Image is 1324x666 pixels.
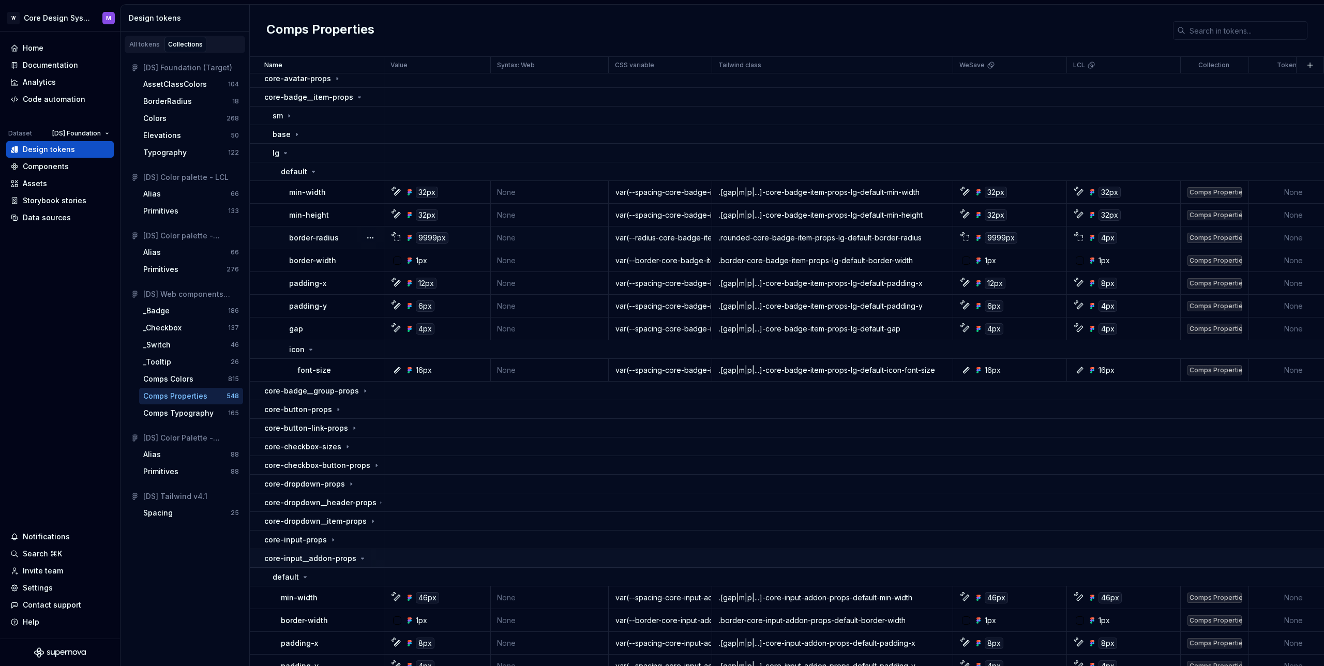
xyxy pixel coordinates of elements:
[23,532,70,542] div: Notifications
[168,40,203,49] div: Collections
[713,301,952,311] div: .[gap|m|p|...]-core-badge-item-props-lg-default-padding-y
[713,324,952,334] div: .[gap|m|p|...]-core-badge-item-props-lg-default-gap
[6,175,114,192] a: Assets
[1099,278,1117,289] div: 8px
[1099,209,1121,221] div: 32px
[1099,638,1117,649] div: 8px
[139,127,243,144] button: Elevations50
[139,93,243,110] button: BorderRadius18
[23,178,47,189] div: Assets
[264,92,353,102] p: core-badge__item-props
[227,265,239,274] div: 276
[609,210,711,220] div: var(--spacing-core-badge-item-props-lg-default-min-height)
[1187,278,1242,289] div: Comps Properties
[713,278,952,289] div: .[gap|m|p|...]-core-badge-item-props-lg-default-padding-x
[139,261,243,278] button: Primitives276
[143,357,171,367] div: _Tooltip
[491,204,609,226] td: None
[609,187,711,198] div: var(--spacing-core-badge-item-props-lg-default-min-width)
[228,324,239,332] div: 137
[264,404,332,415] p: core-button-props
[228,307,239,315] div: 186
[1099,365,1115,375] div: 16px
[416,638,434,649] div: 8px
[1099,255,1110,266] div: 1px
[1187,255,1242,266] div: Comps Properties
[390,61,408,69] p: Value
[106,14,111,22] div: M
[6,40,114,56] a: Home
[264,553,356,564] p: core-input__addon-props
[289,344,305,355] p: icon
[985,592,1008,603] div: 46px
[713,365,952,375] div: .[gap|m|p|...]-core-badge-item-props-lg-default-icon-font-size
[615,61,654,69] p: CSS variable
[1187,301,1242,311] div: Comps Properties
[139,505,243,521] button: Spacing25
[713,210,952,220] div: .[gap|m|p|...]-core-badge-item-props-lg-default-min-height
[139,244,243,261] button: Alias66
[139,144,243,161] a: Typography122
[264,535,327,545] p: core-input-props
[985,365,1001,375] div: 16px
[139,405,243,421] button: Comps Typography165
[231,248,239,256] div: 66
[1099,615,1110,626] div: 1px
[289,210,329,220] p: min-height
[985,278,1005,289] div: 12px
[264,479,345,489] p: core-dropdown-props
[143,63,239,73] div: [DS] Foundation (Target)
[264,73,331,84] p: core-avatar-props
[273,111,283,121] p: sm
[143,340,171,350] div: _Switch
[985,209,1007,221] div: 32px
[264,442,341,452] p: core-checkbox-sizes
[23,43,43,53] div: Home
[497,61,535,69] p: Syntax: Web
[228,375,239,383] div: 815
[143,231,239,241] div: [DS] Color palette - WeSave
[266,21,374,40] h2: Comps Properties
[231,131,239,140] div: 50
[416,278,437,289] div: 12px
[1187,593,1242,603] div: Comps Properties
[6,563,114,579] a: Invite team
[1185,21,1307,40] input: Search in tokens...
[143,391,207,401] div: Comps Properties
[139,76,243,93] button: AssetClassColors104
[985,615,996,626] div: 1px
[6,580,114,596] a: Settings
[23,60,78,70] div: Documentation
[143,289,239,299] div: [DS] Web components (Target)
[231,509,239,517] div: 25
[143,508,173,518] div: Spacing
[143,113,167,124] div: Colors
[985,323,1003,335] div: 4px
[416,209,438,221] div: 32px
[143,172,239,183] div: [DS] Color palette - LCL
[34,647,86,658] a: Supernova Logo
[143,264,178,275] div: Primitives
[48,126,114,141] button: [DS] Foundation
[6,209,114,226] a: Data sources
[416,255,427,266] div: 1px
[416,300,434,312] div: 6px
[416,615,427,626] div: 1px
[143,79,207,89] div: AssetClassColors
[2,7,118,29] button: WCore Design SystemM
[6,158,114,175] a: Components
[139,302,243,319] a: _Badge186
[23,94,85,104] div: Code automation
[139,463,243,480] button: Primitives88
[231,190,239,198] div: 66
[6,57,114,73] a: Documentation
[1099,300,1117,312] div: 4px
[23,161,69,172] div: Components
[139,446,243,463] button: Alias88
[713,255,952,266] div: .border-core-badge-item-props-lg-default-border-width
[6,74,114,90] a: Analytics
[609,593,711,603] div: var(--spacing-core-input-addon-props-default-min-width)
